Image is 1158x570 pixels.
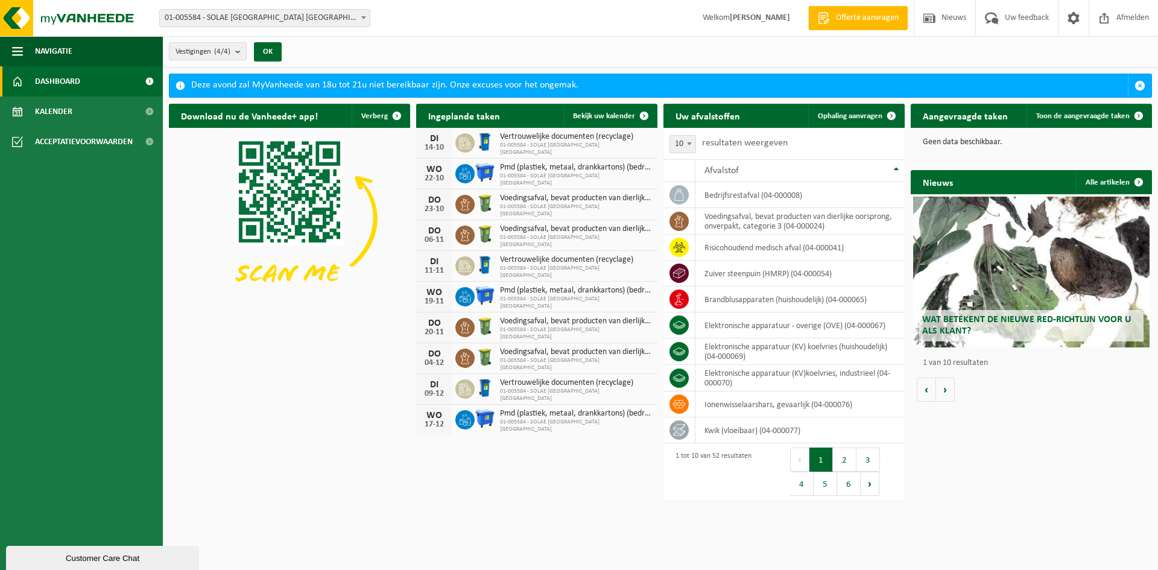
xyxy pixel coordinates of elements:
span: 01-005584 - SOLAE [GEOGRAPHIC_DATA] [GEOGRAPHIC_DATA] [500,326,651,341]
span: 01-005584 - SOLAE [GEOGRAPHIC_DATA] [GEOGRAPHIC_DATA] [500,265,651,279]
a: Bekijk uw kalender [563,104,656,128]
td: ionenwisselaarshars, gevaarlijk (04-000076) [695,391,905,417]
count: (4/4) [214,48,230,55]
div: 14-10 [422,144,446,152]
span: Vestigingen [176,43,230,61]
button: Vorige [917,378,936,402]
a: Toon de aangevraagde taken [1027,104,1151,128]
a: Ophaling aanvragen [808,104,903,128]
td: elektronische apparatuur - overige (OVE) (04-000067) [695,312,905,338]
button: Next [861,472,879,496]
a: Wat betekent de nieuwe RED-richtlijn voor u als klant? [913,197,1150,347]
button: Volgende [936,378,955,402]
td: elektronische apparatuur (KV) koelvries (huishoudelijk) (04-000069) [695,338,905,365]
span: 01-005584 - SOLAE [GEOGRAPHIC_DATA] [GEOGRAPHIC_DATA] [500,234,651,249]
button: 2 [833,448,856,472]
div: 22-10 [422,174,446,183]
h2: Nieuws [911,170,965,194]
td: bedrijfsrestafval (04-000008) [695,182,905,208]
span: Acceptatievoorwaarden [35,127,133,157]
img: WB-0240-HPE-BE-09 [475,131,495,152]
span: 01-005584 - SOLAE [GEOGRAPHIC_DATA] [GEOGRAPHIC_DATA] [500,357,651,372]
p: Geen data beschikbaar. [923,138,1140,147]
span: Voedingsafval, bevat producten van dierlijke oorsprong, onverpakt, categorie 3 [500,347,651,357]
span: Afvalstof [704,166,739,176]
button: OK [254,42,282,62]
span: Voedingsafval, bevat producten van dierlijke oorsprong, onverpakt, categorie 3 [500,194,651,203]
img: WB-0240-HPE-BE-09 [475,255,495,275]
span: Bekijk uw kalender [573,112,635,120]
a: Offerte aanvragen [808,6,908,30]
span: Ophaling aanvragen [818,112,882,120]
span: 01-005584 - SOLAE [GEOGRAPHIC_DATA] [GEOGRAPHIC_DATA] [500,419,651,433]
span: Voedingsafval, bevat producten van dierlijke oorsprong, onverpakt, categorie 3 [500,224,651,234]
span: 01-005584 - SOLAE [GEOGRAPHIC_DATA] [GEOGRAPHIC_DATA] [500,142,651,156]
div: WO [422,411,446,420]
span: 01-005584 - SOLAE [GEOGRAPHIC_DATA] [GEOGRAPHIC_DATA] [500,388,651,402]
td: elektronische apparatuur (KV)koelvries, industrieel (04-000070) [695,365,905,391]
span: 01-005584 - SOLAE [GEOGRAPHIC_DATA] [GEOGRAPHIC_DATA] [500,203,651,218]
strong: [PERSON_NAME] [730,13,790,22]
span: Vertrouwelijke documenten (recyclage) [500,255,651,265]
div: Deze avond zal MyVanheede van 18u tot 21u niet bereikbaar zijn. Onze excuses voor het ongemak. [191,74,1128,97]
div: DO [422,349,446,359]
span: Toon de aangevraagde taken [1036,112,1130,120]
h2: Uw afvalstoffen [663,104,752,127]
div: 09-12 [422,390,446,398]
span: 10 [669,135,696,153]
span: Verberg [361,112,388,120]
div: DI [422,134,446,144]
div: WO [422,165,446,174]
div: DI [422,380,446,390]
div: 23-10 [422,205,446,214]
img: WB-1100-HPE-BE-01 [475,285,495,306]
div: 20-11 [422,328,446,337]
span: Navigatie [35,36,72,66]
label: resultaten weergeven [702,138,788,148]
span: Vertrouwelijke documenten (recyclage) [500,132,651,142]
div: 06-11 [422,236,446,244]
td: risicohoudend medisch afval (04-000041) [695,235,905,261]
div: WO [422,288,446,297]
span: Wat betekent de nieuwe RED-richtlijn voor u als klant? [922,315,1131,336]
span: 01-005584 - SOLAE BELGIUM NV - IEPER [159,9,370,27]
span: 01-005584 - SOLAE BELGIUM NV - IEPER [160,10,370,27]
p: 1 van 10 resultaten [923,359,1146,367]
div: DO [422,318,446,328]
img: WB-0240-HPE-GN-50 [475,224,495,244]
td: brandblusapparaten (huishoudelijk) (04-000065) [695,287,905,312]
div: 1 tot 10 van 52 resultaten [669,446,751,497]
a: Alle artikelen [1076,170,1151,194]
div: DI [422,257,446,267]
button: Vestigingen(4/4) [169,42,247,60]
div: 04-12 [422,359,446,367]
button: 3 [856,448,880,472]
span: Kalender [35,97,72,127]
span: Vertrouwelijke documenten (recyclage) [500,378,651,388]
span: Dashboard [35,66,80,97]
button: 1 [809,448,833,472]
td: zuiver steenpuin (HMRP) (04-000054) [695,261,905,287]
img: WB-1100-HPE-BE-01 [475,408,495,429]
img: Download de VHEPlus App [169,128,410,309]
img: WB-0240-HPE-GN-50 [475,316,495,337]
button: Verberg [352,104,409,128]
div: 17-12 [422,420,446,429]
span: Pmd (plastiek, metaal, drankkartons) (bedrijven) [500,163,651,173]
span: 01-005584 - SOLAE [GEOGRAPHIC_DATA] [GEOGRAPHIC_DATA] [500,296,651,310]
iframe: chat widget [6,543,201,570]
div: 19-11 [422,297,446,306]
span: Offerte aanvragen [833,12,902,24]
div: DO [422,195,446,205]
div: DO [422,226,446,236]
button: 4 [790,472,814,496]
span: Pmd (plastiek, metaal, drankkartons) (bedrijven) [500,286,651,296]
h2: Ingeplande taken [416,104,512,127]
button: 6 [837,472,861,496]
img: WB-0240-HPE-GN-50 [475,347,495,367]
td: kwik (vloeibaar) (04-000077) [695,417,905,443]
td: voedingsafval, bevat producten van dierlijke oorsprong, onverpakt, categorie 3 (04-000024) [695,208,905,235]
span: Voedingsafval, bevat producten van dierlijke oorsprong, onverpakt, categorie 3 [500,317,651,326]
div: 11-11 [422,267,446,275]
